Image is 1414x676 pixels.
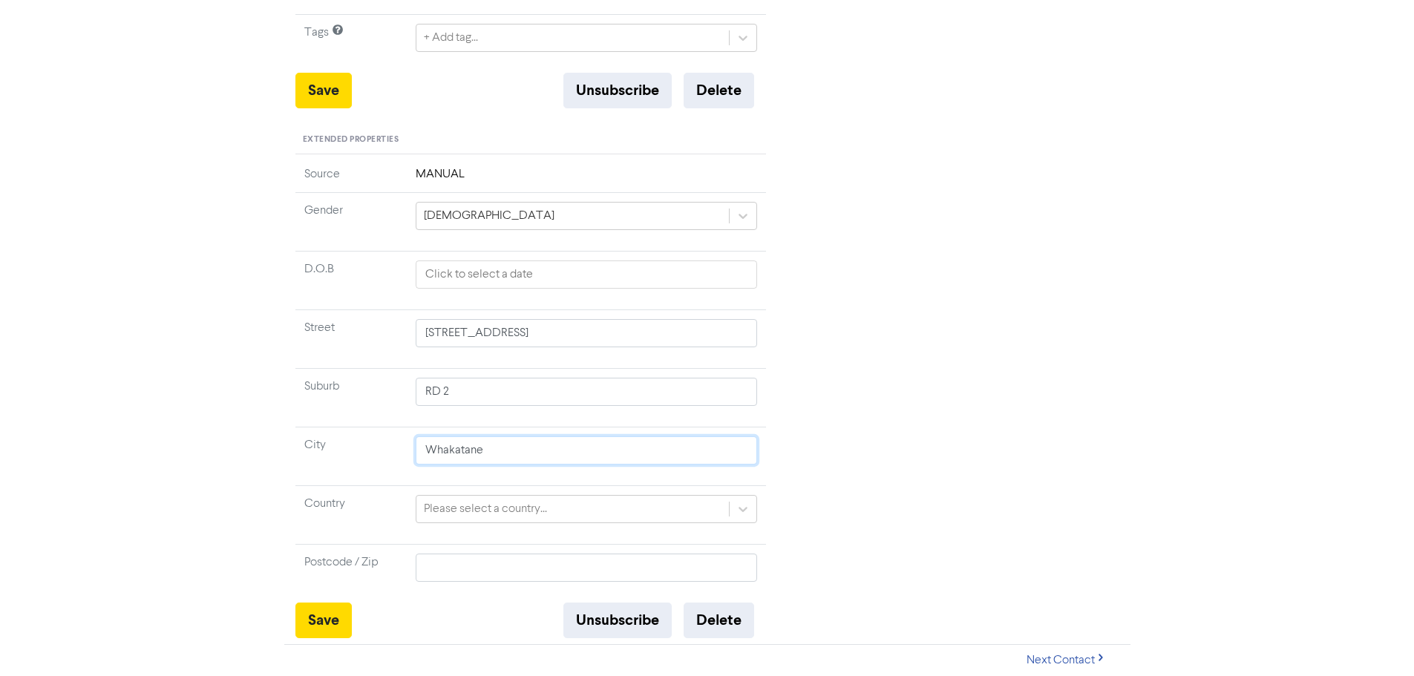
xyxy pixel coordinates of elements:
[295,603,352,638] button: Save
[295,126,767,154] div: Extended Properties
[563,73,672,108] button: Unsubscribe
[684,73,754,108] button: Delete
[295,427,407,485] td: City
[407,165,767,193] td: MANUAL
[1228,516,1414,676] iframe: Chat Widget
[295,73,352,108] button: Save
[1014,645,1119,676] button: Next Contact
[424,29,478,47] div: + Add tag...
[424,500,547,518] div: Please select a country...
[295,544,407,603] td: Postcode / Zip
[295,251,407,309] td: D.O.B
[424,207,554,225] div: [DEMOGRAPHIC_DATA]
[684,603,754,638] button: Delete
[295,165,407,193] td: Source
[295,192,407,251] td: Gender
[295,309,407,368] td: Street
[416,260,758,289] input: Click to select a date
[295,15,407,73] td: Tags
[295,485,407,544] td: Country
[563,603,672,638] button: Unsubscribe
[295,368,407,427] td: Suburb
